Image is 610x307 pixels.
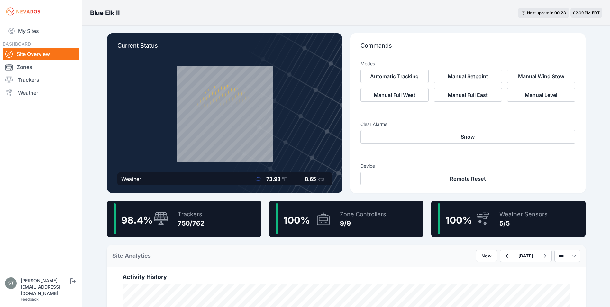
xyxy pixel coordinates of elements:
[3,48,79,60] a: Site Overview
[3,23,79,39] a: My Sites
[527,10,553,15] span: Next update in
[266,176,280,182] span: 73.98
[269,201,423,237] a: 100%Zone Controllers9/9
[112,251,151,260] h2: Site Analytics
[178,210,205,219] div: Trackers
[554,10,566,15] div: 00 : 23
[283,214,310,226] span: 100 %
[123,273,570,282] h2: Activity History
[340,210,386,219] div: Zone Controllers
[5,277,17,289] img: steve@nevados.solar
[445,214,472,226] span: 100 %
[90,5,120,21] nav: Breadcrumb
[21,277,69,297] div: [PERSON_NAME][EMAIL_ADDRESS][DOMAIN_NAME]
[573,10,591,15] span: 02:09 PM
[107,201,261,237] a: 98.4%Trackers750/762
[121,214,153,226] span: 98.4 %
[282,176,287,182] span: °F
[360,41,575,55] p: Commands
[360,130,575,144] button: Snow
[431,201,586,237] a: 100%Weather Sensors5/5
[507,70,575,83] button: Manual Wind Stow
[305,176,316,182] span: 8.65
[360,121,575,127] h3: Clear Alarms
[3,60,79,73] a: Zones
[476,250,497,262] button: Now
[21,297,39,302] a: Feedback
[3,86,79,99] a: Weather
[507,88,575,102] button: Manual Level
[434,70,502,83] button: Manual Setpoint
[499,219,548,228] div: 5/5
[360,60,375,67] h3: Modes
[90,8,120,17] h3: Blue Elk II
[513,250,538,262] button: [DATE]
[592,10,600,15] span: EDT
[499,210,548,219] div: Weather Sensors
[3,41,31,47] span: DASHBOARD
[3,73,79,86] a: Trackers
[178,219,205,228] div: 750/762
[317,176,324,182] span: kts
[5,6,41,17] img: Nevados
[434,88,502,102] button: Manual Full East
[340,219,386,228] div: 9/9
[360,88,429,102] button: Manual Full West
[360,70,429,83] button: Automatic Tracking
[360,172,575,185] button: Remote Reset
[360,163,575,169] h3: Device
[121,175,141,183] div: Weather
[117,41,332,55] p: Current Status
